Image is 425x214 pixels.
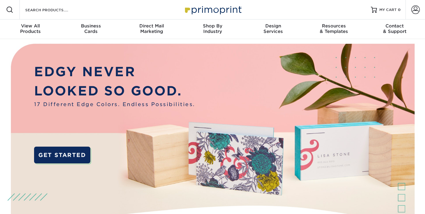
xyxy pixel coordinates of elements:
a: DesignServices [243,20,304,39]
p: LOOKED SO GOOD. [34,81,195,101]
a: GET STARTED [34,147,90,163]
div: Marketing [121,23,182,34]
input: SEARCH PRODUCTS..... [25,6,84,13]
a: Direct MailMarketing [121,20,182,39]
span: Shop By [182,23,243,29]
a: Shop ByIndustry [182,20,243,39]
div: & Templates [304,23,364,34]
div: & Support [364,23,425,34]
span: MY CART [379,7,397,12]
a: Resources& Templates [304,20,364,39]
span: 0 [398,8,401,12]
span: Business [61,23,122,29]
span: Resources [304,23,364,29]
a: BusinessCards [61,20,122,39]
span: 17 Different Edge Colors. Endless Possibilities. [34,101,195,108]
span: Direct Mail [121,23,182,29]
img: Primoprint [182,3,243,16]
span: Contact [364,23,425,29]
div: Cards [61,23,122,34]
div: Services [243,23,304,34]
div: Industry [182,23,243,34]
p: EDGY NEVER [34,62,195,81]
span: Design [243,23,304,29]
a: Contact& Support [364,20,425,39]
